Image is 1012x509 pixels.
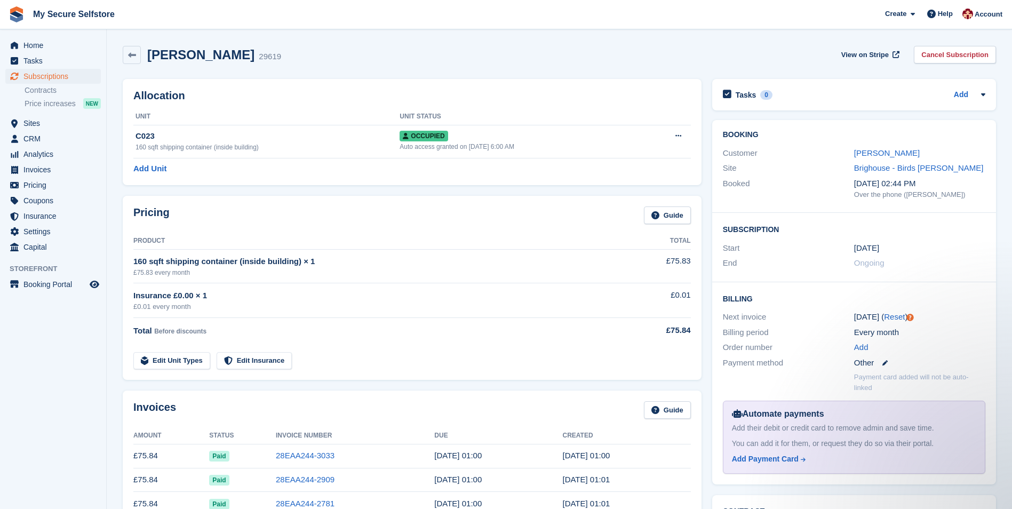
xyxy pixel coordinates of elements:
[854,258,884,267] span: Ongoing
[434,451,482,460] time: 2025-09-17 00:00:00 UTC
[25,99,76,109] span: Price increases
[29,5,119,23] a: My Secure Selfstore
[23,131,87,146] span: CRM
[136,130,400,142] div: C023
[154,328,206,335] span: Before discounts
[854,327,985,339] div: Every month
[9,6,25,22] img: stora-icon-8386f47178a22dfd0bd8f6a31ec36ba5ce8667c1dd55bd0f319d3a0aa187defe.svg
[625,233,691,250] th: Total
[276,475,334,484] a: 28EAA244-2909
[23,178,87,193] span: Pricing
[133,256,625,268] div: 160 sqft shipping container (inside building) × 1
[854,189,985,200] div: Over the phone ([PERSON_NAME])
[723,311,854,323] div: Next invoice
[23,38,87,53] span: Home
[10,264,106,274] span: Storefront
[434,499,482,508] time: 2025-07-17 00:00:00 UTC
[723,162,854,174] div: Site
[133,163,166,175] a: Add Unit
[133,326,152,335] span: Total
[723,327,854,339] div: Billing period
[133,206,170,224] h2: Pricing
[723,257,854,269] div: End
[854,372,985,393] p: Payment card added will not be auto-linked
[5,277,101,292] a: menu
[5,224,101,239] a: menu
[23,147,87,162] span: Analytics
[133,90,691,102] h2: Allocation
[217,352,292,370] a: Edit Insurance
[23,53,87,68] span: Tasks
[562,499,610,508] time: 2025-07-16 00:01:03 UTC
[23,116,87,131] span: Sites
[5,162,101,177] a: menu
[133,401,176,419] h2: Invoices
[25,85,101,96] a: Contracts
[723,224,985,234] h2: Subscription
[562,451,610,460] time: 2025-09-16 00:00:51 UTC
[276,499,334,508] a: 28EAA244-2781
[259,51,281,63] div: 29619
[854,148,920,157] a: [PERSON_NAME]
[276,451,334,460] a: 28EAA244-3033
[562,427,690,444] th: Created
[723,242,854,254] div: Start
[625,324,691,337] div: £75.84
[644,206,691,224] a: Guide
[732,438,976,449] div: You can add it for them, or request they do so via their portal.
[732,454,972,465] a: Add Payment Card
[400,142,643,152] div: Auto access granted on [DATE] 6:00 AM
[625,249,691,283] td: £75.83
[5,240,101,254] a: menu
[841,50,889,60] span: View on Stripe
[5,38,101,53] a: menu
[209,475,229,486] span: Paid
[133,352,210,370] a: Edit Unit Types
[276,427,434,444] th: Invoice Number
[5,69,101,84] a: menu
[23,240,87,254] span: Capital
[884,312,905,321] a: Reset
[5,131,101,146] a: menu
[400,131,448,141] span: Occupied
[723,341,854,354] div: Order number
[854,311,985,323] div: [DATE] ( )
[5,209,101,224] a: menu
[854,178,985,190] div: [DATE] 02:44 PM
[5,178,101,193] a: menu
[133,233,625,250] th: Product
[723,357,854,369] div: Payment method
[723,178,854,200] div: Booked
[625,283,691,318] td: £0.01
[133,301,625,312] div: £0.01 every month
[136,142,400,152] div: 160 sqft shipping container (inside building)
[5,193,101,208] a: menu
[133,290,625,302] div: Insurance £0.00 × 1
[854,341,868,354] a: Add
[760,90,772,100] div: 0
[23,277,87,292] span: Booking Portal
[854,163,984,172] a: Brighouse - Birds [PERSON_NAME]
[723,147,854,160] div: Customer
[723,131,985,139] h2: Booking
[5,147,101,162] a: menu
[5,53,101,68] a: menu
[25,98,101,109] a: Price increases NEW
[23,69,87,84] span: Subscriptions
[5,116,101,131] a: menu
[23,224,87,239] span: Settings
[644,401,691,419] a: Guide
[209,451,229,462] span: Paid
[905,313,915,322] div: Tooltip anchor
[23,209,87,224] span: Insurance
[837,46,902,63] a: View on Stripe
[854,242,879,254] time: 2024-02-16 00:00:00 UTC
[954,89,968,101] a: Add
[133,427,209,444] th: Amount
[732,408,976,420] div: Automate payments
[914,46,996,63] a: Cancel Subscription
[562,475,610,484] time: 2025-08-16 00:01:49 UTC
[975,9,1002,20] span: Account
[854,357,985,369] div: Other
[83,98,101,109] div: NEW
